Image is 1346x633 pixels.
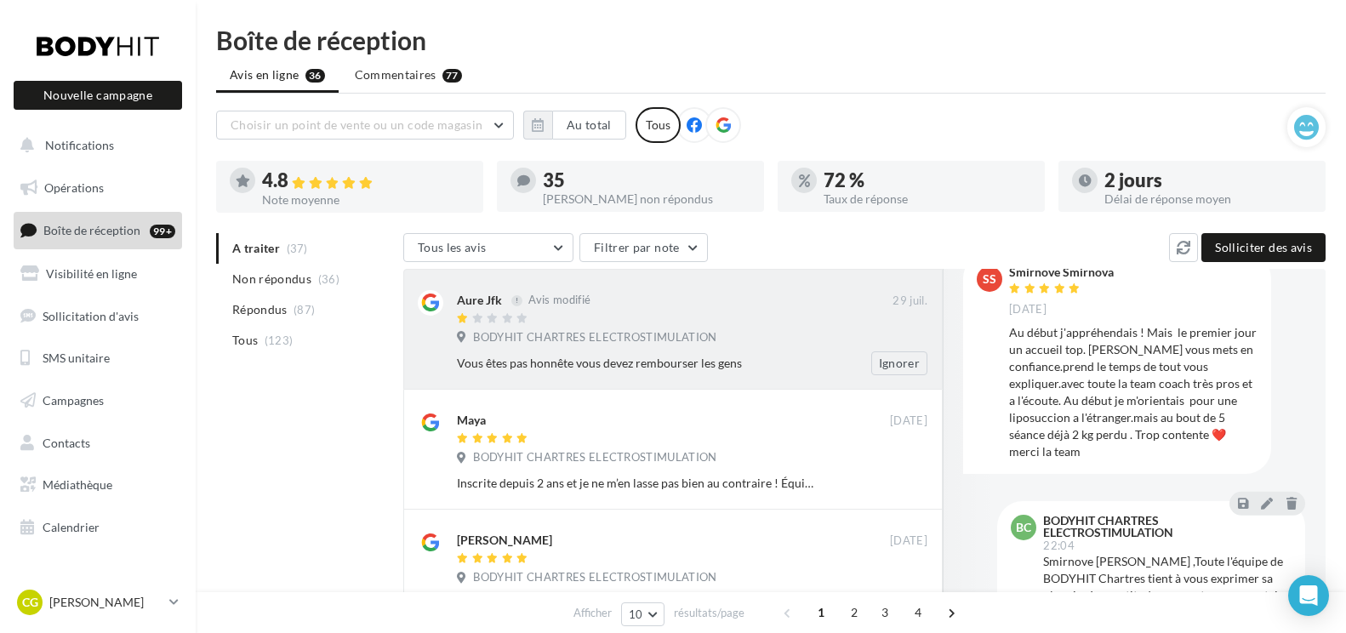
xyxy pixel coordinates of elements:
span: [DATE] [1009,302,1047,317]
a: Sollicitation d'avis [10,299,185,334]
span: SS [983,271,996,288]
a: Contacts [10,425,185,461]
span: 22:04 [1043,540,1075,551]
div: 2 jours [1104,171,1312,190]
a: Médiathèque [10,467,185,503]
span: BODYHIT CHARTRES ELECTROSTIMULATION [473,570,716,585]
div: Smirnove Smirnova [1009,266,1114,278]
a: Visibilité en ligne [10,256,185,292]
span: BODYHIT CHARTRES ELECTROSTIMULATION [473,330,716,345]
span: (123) [265,334,294,347]
button: Au total [552,111,626,140]
span: Tous [232,332,258,349]
span: (87) [294,303,315,316]
span: Campagnes [43,393,104,408]
span: Calendrier [43,520,100,534]
span: Visibilité en ligne [46,266,137,281]
div: [PERSON_NAME] non répondus [543,193,750,205]
a: CG [PERSON_NAME] [14,586,182,619]
span: résultats/page [674,605,744,621]
div: Note moyenne [262,194,470,206]
span: Afficher [573,605,612,621]
a: Calendrier [10,510,185,545]
a: Campagnes [10,383,185,419]
p: [PERSON_NAME] [49,594,163,611]
a: Opérations [10,170,185,206]
a: Boîte de réception99+ [10,212,185,248]
span: Non répondus [232,271,311,288]
span: Choisir un point de vente ou un code magasin [231,117,482,132]
div: Délai de réponse moyen [1104,193,1312,205]
a: SMS unitaire [10,340,185,376]
button: Au total [523,111,626,140]
span: (36) [318,272,339,286]
button: 10 [621,602,664,626]
button: Nouvelle campagne [14,81,182,110]
span: Médiathèque [43,477,112,492]
div: Open Intercom Messenger [1288,575,1329,616]
span: Répondus [232,301,288,318]
button: Tous les avis [403,233,573,262]
div: 99+ [150,225,175,238]
div: BODYHIT CHARTRES ELECTROSTIMULATION [1043,515,1288,539]
span: Contacts [43,436,90,450]
span: Boîte de réception [43,223,140,237]
span: Notifications [45,138,114,152]
button: Notifications [10,128,179,163]
span: 29 juil. [893,294,927,309]
span: SMS unitaire [43,351,110,365]
button: Solliciter des avis [1201,233,1326,262]
span: BC [1016,519,1031,536]
span: 4 [904,599,932,626]
button: Filtrer par note [579,233,708,262]
span: Avis modifié [528,294,590,307]
span: [DATE] [890,533,927,549]
div: 72 % [824,171,1031,190]
span: Commentaires [355,66,436,83]
div: Tous [636,107,681,143]
span: Opérations [44,180,104,195]
span: 1 [807,599,835,626]
span: 10 [629,607,643,621]
span: CG [22,594,38,611]
div: 77 [442,69,462,83]
span: [DATE] [890,413,927,429]
div: Maya [457,412,486,429]
div: Taux de réponse [824,193,1031,205]
div: Boîte de réception [216,27,1326,53]
button: Choisir un point de vente ou un code magasin [216,111,514,140]
span: 3 [871,599,898,626]
div: Au début j'appréhendais ! Mais le premier jour un accueil top. [PERSON_NAME] vous mets en confian... [1009,324,1258,460]
div: 35 [543,171,750,190]
div: [PERSON_NAME] [457,532,552,549]
div: 4.8 [262,171,470,191]
div: Vous êtes pas honnête vous devez rembourser les gens [457,355,817,372]
span: BODYHIT CHARTRES ELECTROSTIMULATION [473,450,716,465]
div: Inscrite depuis 2 ans et je ne m’en lasse pas bien au contraire ! Équipe au top et très dynamique... [457,475,817,492]
span: 2 [841,599,868,626]
span: Sollicitation d'avis [43,308,139,322]
button: Ignorer [871,351,927,375]
span: Tous les avis [418,240,487,254]
div: Aure Jfk [457,292,502,309]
